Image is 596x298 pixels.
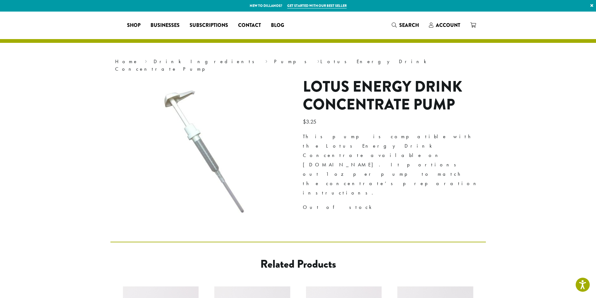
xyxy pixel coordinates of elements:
a: Home [115,58,138,65]
a: Search [387,20,424,30]
h1: Lotus Energy Drink Concentrate Pump [303,78,481,114]
span: Shop [127,22,140,29]
a: Pumps [274,58,311,65]
a: Shop [122,20,145,30]
bdi: 3.25 [303,118,318,125]
span: Search [399,22,419,29]
img: Lotus Energy Drink Concentrate Pump [132,78,276,222]
span: › [265,56,267,65]
span: Businesses [150,22,180,29]
span: $ [303,118,306,125]
h2: Related products [161,257,436,271]
span: Contact [238,22,261,29]
a: Drink Ingredients [154,58,258,65]
p: Out of stock [303,203,481,212]
span: › [145,56,147,65]
a: Get started with our best seller [287,3,347,8]
p: This pump is compatible with the Lotus Energy Drink Concentrate available on [DOMAIN_NAME]. It po... [303,132,481,198]
span: › [317,56,319,65]
nav: Breadcrumb [115,58,481,73]
span: Blog [271,22,284,29]
span: Account [436,22,460,29]
span: Subscriptions [190,22,228,29]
